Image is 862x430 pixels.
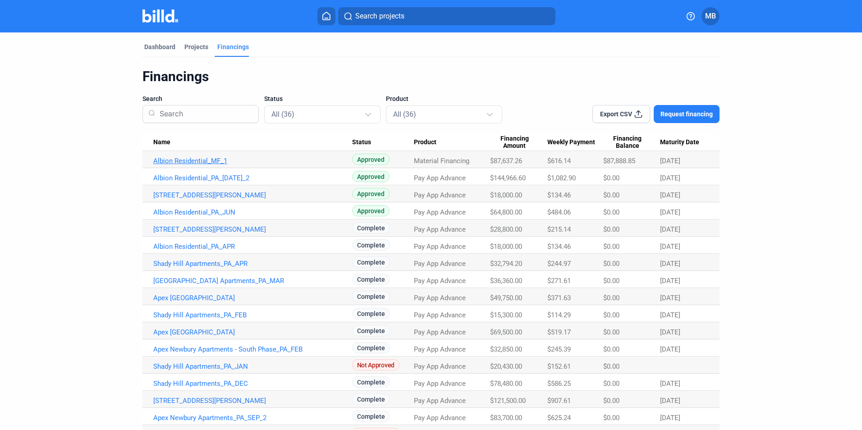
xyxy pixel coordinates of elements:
[490,135,547,150] div: Financing Amount
[603,311,619,319] span: $0.00
[654,105,720,123] button: Request financing
[660,311,680,319] span: [DATE]
[153,174,352,182] a: Albion Residential_PA_[DATE]_2
[142,68,720,85] div: Financings
[153,277,352,285] a: [GEOGRAPHIC_DATA] Apartments_PA_MAR
[490,345,522,353] span: $32,850.00
[153,380,352,388] a: Shady Hill Apartments_PA_DEC
[393,110,416,119] mat-select-trigger: All (36)
[153,157,352,165] a: Albion Residential_MF_1
[352,376,390,388] span: Complete
[414,191,466,199] span: Pay App Advance
[414,380,466,388] span: Pay App Advance
[355,11,404,22] span: Search projects
[660,191,680,199] span: [DATE]
[660,208,680,216] span: [DATE]
[414,294,466,302] span: Pay App Advance
[603,174,619,182] span: $0.00
[386,94,408,103] span: Product
[352,359,399,371] span: Not Approved
[352,222,390,233] span: Complete
[660,397,680,405] span: [DATE]
[414,157,469,165] span: Material Financing
[603,362,619,371] span: $0.00
[600,110,632,119] span: Export CSV
[547,397,571,405] span: $907.61
[153,242,352,251] a: Albion Residential_PA_APR
[352,256,390,268] span: Complete
[660,260,680,268] span: [DATE]
[352,239,390,251] span: Complete
[414,397,466,405] span: Pay App Advance
[490,397,526,405] span: $121,500.00
[153,397,352,405] a: [STREET_ADDRESS][PERSON_NAME]
[271,110,294,119] mat-select-trigger: All (36)
[547,260,571,268] span: $244.97
[660,345,680,353] span: [DATE]
[414,414,466,422] span: Pay App Advance
[660,242,680,251] span: [DATE]
[352,342,390,353] span: Complete
[547,191,571,199] span: $134.46
[592,105,650,123] button: Export CSV
[603,380,619,388] span: $0.00
[352,308,390,319] span: Complete
[603,135,660,150] div: Financing Balance
[547,345,571,353] span: $245.39
[490,362,522,371] span: $20,430.00
[603,135,652,150] span: Financing Balance
[660,225,680,233] span: [DATE]
[547,328,571,336] span: $519.17
[547,208,571,216] span: $484.06
[705,11,716,22] span: MB
[142,94,162,103] span: Search
[153,138,352,146] div: Name
[156,102,253,126] input: Search
[660,157,680,165] span: [DATE]
[603,225,619,233] span: $0.00
[352,274,390,285] span: Complete
[153,362,352,371] a: Shady Hill Apartments_PA_JAN
[490,174,526,182] span: $144,966.60
[352,325,390,336] span: Complete
[490,277,522,285] span: $36,360.00
[153,328,352,336] a: Apex [GEOGRAPHIC_DATA]
[603,328,619,336] span: $0.00
[490,294,522,302] span: $49,750.00
[660,380,680,388] span: [DATE]
[338,7,555,25] button: Search projects
[490,135,539,150] span: Financing Amount
[603,294,619,302] span: $0.00
[702,7,720,25] button: MB
[414,208,466,216] span: Pay App Advance
[547,311,571,319] span: $114.29
[603,260,619,268] span: $0.00
[490,311,522,319] span: $15,300.00
[153,138,170,146] span: Name
[414,225,466,233] span: Pay App Advance
[547,294,571,302] span: $371.63
[352,393,390,405] span: Complete
[352,138,414,146] div: Status
[547,225,571,233] span: $215.14
[490,242,522,251] span: $18,000.00
[184,42,208,51] div: Projects
[660,328,680,336] span: [DATE]
[414,311,466,319] span: Pay App Advance
[490,328,522,336] span: $69,500.00
[547,277,571,285] span: $271.61
[490,414,522,422] span: $83,700.00
[490,157,522,165] span: $87,637.26
[352,291,390,302] span: Complete
[660,110,713,119] span: Request financing
[153,414,352,422] a: Apex Newbury Apartments_PA_SEP_2
[352,205,390,216] span: Approved
[547,138,595,146] span: Weekly Payment
[414,260,466,268] span: Pay App Advance
[490,260,522,268] span: $32,794.20
[547,174,576,182] span: $1,082.90
[603,208,619,216] span: $0.00
[414,242,466,251] span: Pay App Advance
[414,328,466,336] span: Pay App Advance
[153,260,352,268] a: Shady Hill Apartments_PA_APR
